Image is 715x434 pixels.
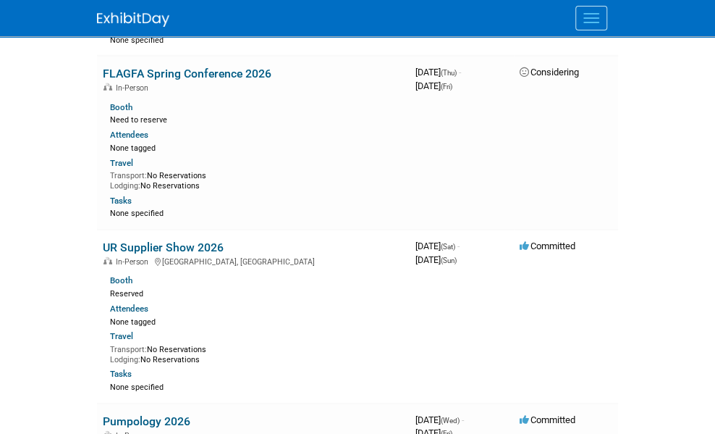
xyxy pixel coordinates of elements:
[110,286,404,299] div: Reserved
[110,158,133,168] a: Travel
[110,345,147,354] span: Transport:
[415,80,452,91] span: [DATE]
[116,83,153,93] span: In-Person
[575,6,607,30] button: Menu
[110,383,164,392] span: None specified
[415,241,460,251] span: [DATE]
[110,181,140,191] span: Lodging:
[110,130,148,140] a: Attendees
[441,256,457,264] span: (Sun)
[110,36,164,45] span: None specified
[116,257,153,267] span: In-Person
[110,171,147,180] span: Transport:
[415,414,464,425] span: [DATE]
[110,342,404,364] div: No Reservations No Reservations
[103,83,112,91] img: In-Person Event
[110,275,132,285] a: Booth
[110,141,415,154] div: None tagged
[459,67,461,78] span: -
[441,83,452,91] span: (Fri)
[103,255,404,267] div: [GEOGRAPHIC_DATA], [GEOGRAPHIC_DATA]
[110,314,415,327] div: None tagged
[110,196,132,206] a: Tasks
[110,355,140,364] span: Lodging:
[110,209,164,218] span: None specified
[97,12,169,27] img: ExhibitDay
[110,369,132,379] a: Tasks
[415,254,457,265] span: [DATE]
[103,414,190,428] a: Pumpology 2026
[520,241,575,251] span: Committed
[110,331,133,341] a: Travel
[110,112,404,125] div: Need to reserve
[457,241,460,251] span: -
[441,417,460,425] span: (Wed)
[520,414,575,425] span: Committed
[441,69,457,77] span: (Thu)
[415,67,461,78] span: [DATE]
[441,243,455,251] span: (Sat)
[462,414,464,425] span: -
[520,67,579,78] span: Considering
[110,102,132,112] a: Booth
[103,67,271,80] a: FLAGFA Spring Conference 2026
[110,168,404,191] div: No Reservations No Reservations
[110,304,148,314] a: Attendees
[103,257,112,264] img: In-Person Event
[103,241,224,254] a: UR Supplier Show 2026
